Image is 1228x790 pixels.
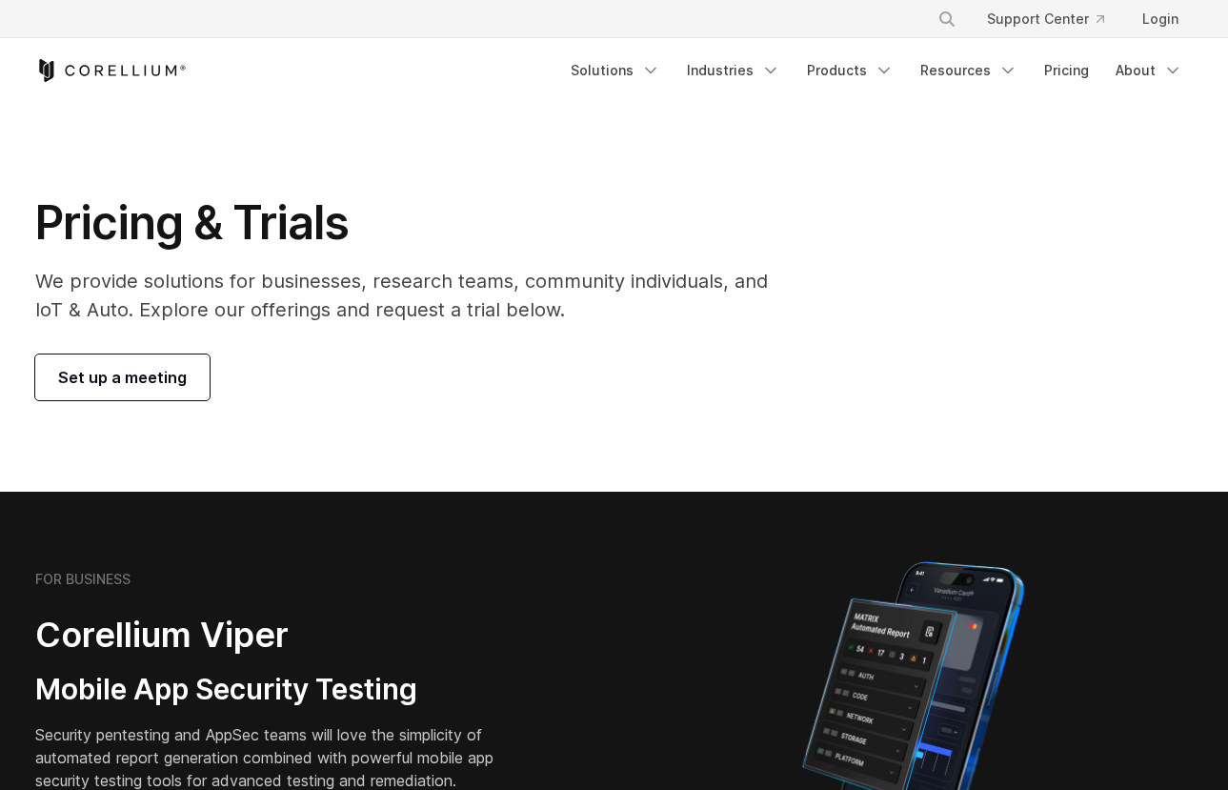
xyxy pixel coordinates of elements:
[1127,2,1194,36] a: Login
[35,194,795,252] h1: Pricing & Trials
[559,53,672,88] a: Solutions
[35,571,131,588] h6: FOR BUSINESS
[58,366,187,389] span: Set up a meeting
[909,53,1029,88] a: Resources
[35,672,523,708] h3: Mobile App Security Testing
[35,59,187,82] a: Corellium Home
[1104,53,1194,88] a: About
[35,614,523,657] h2: Corellium Viper
[35,267,795,324] p: We provide solutions for businesses, research teams, community individuals, and IoT & Auto. Explo...
[930,2,964,36] button: Search
[35,354,210,400] a: Set up a meeting
[972,2,1119,36] a: Support Center
[915,2,1194,36] div: Navigation Menu
[795,53,905,88] a: Products
[559,53,1194,88] div: Navigation Menu
[675,53,792,88] a: Industries
[1033,53,1100,88] a: Pricing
